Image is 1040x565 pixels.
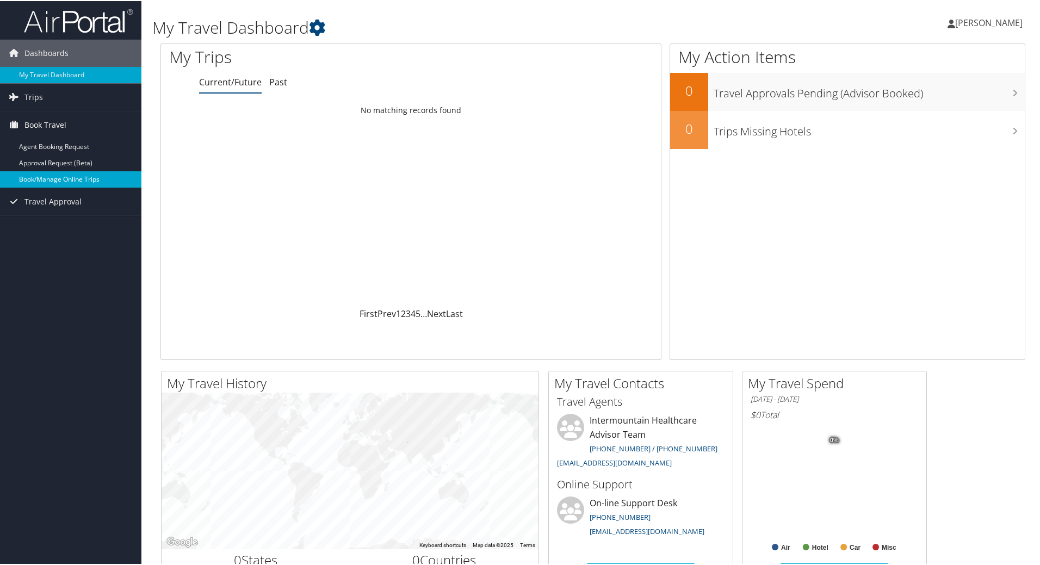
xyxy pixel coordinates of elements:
td: No matching records found [161,100,661,119]
h6: Total [751,408,918,420]
a: 1 [396,307,401,319]
h1: My Travel Dashboard [152,15,740,38]
text: Air [781,543,790,550]
text: Hotel [812,543,828,550]
a: [PHONE_NUMBER] / [PHONE_NUMBER] [590,443,717,452]
li: Intermountain Healthcare Advisor Team [552,413,730,471]
a: Next [427,307,446,319]
h3: Trips Missing Hotels [714,117,1025,138]
h2: My Travel Spend [748,373,926,392]
h2: 0 [670,80,708,99]
span: Map data ©2025 [473,541,513,547]
a: 4 [411,307,416,319]
text: Misc [882,543,896,550]
a: Open this area in Google Maps (opens a new window) [164,534,200,548]
button: Keyboard shortcuts [419,541,466,548]
img: Google [164,534,200,548]
h2: My Travel Contacts [554,373,733,392]
img: airportal-logo.png [24,7,133,33]
span: [PERSON_NAME] [955,16,1023,28]
a: 0Trips Missing Hotels [670,110,1025,148]
a: 3 [406,307,411,319]
h6: [DATE] - [DATE] [751,393,918,403]
a: [EMAIL_ADDRESS][DOMAIN_NAME] [557,457,672,467]
li: On-line Support Desk [552,495,730,540]
span: Trips [24,83,43,110]
h2: My Travel History [167,373,538,392]
a: Terms (opens in new tab) [520,541,535,547]
a: [PERSON_NAME] [948,5,1033,38]
h1: My Trips [169,45,444,67]
h2: 0 [670,119,708,137]
span: $0 [751,408,760,420]
a: Past [269,75,287,87]
h1: My Action Items [670,45,1025,67]
a: 0Travel Approvals Pending (Advisor Booked) [670,72,1025,110]
span: Travel Approval [24,187,82,214]
span: … [420,307,427,319]
text: Car [850,543,861,550]
h3: Travel Approvals Pending (Advisor Booked) [714,79,1025,100]
a: 5 [416,307,420,319]
h3: Online Support [557,476,725,491]
span: Dashboards [24,39,69,66]
a: [PHONE_NUMBER] [590,511,651,521]
a: First [360,307,377,319]
tspan: 0% [830,436,839,443]
h3: Travel Agents [557,393,725,408]
a: Current/Future [199,75,262,87]
span: Book Travel [24,110,66,138]
a: Prev [377,307,396,319]
a: Last [446,307,463,319]
a: 2 [401,307,406,319]
a: [EMAIL_ADDRESS][DOMAIN_NAME] [590,525,704,535]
